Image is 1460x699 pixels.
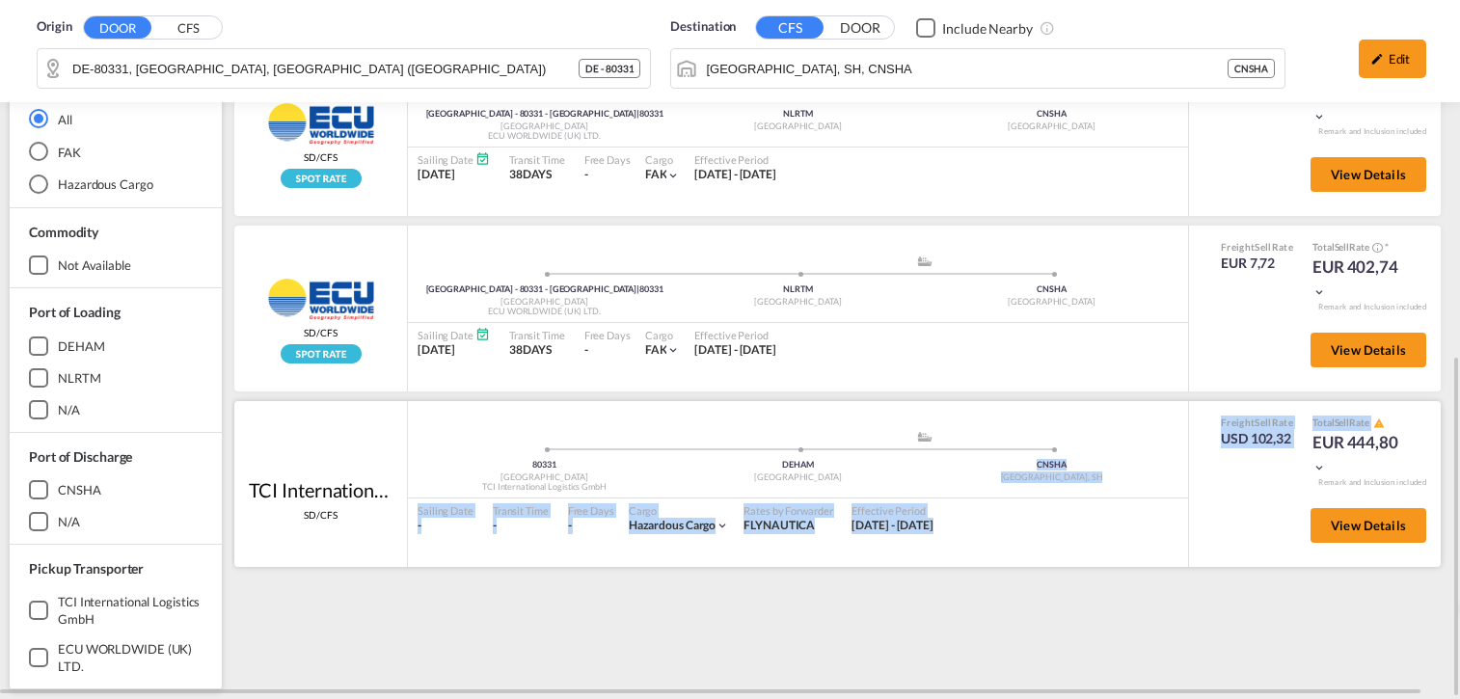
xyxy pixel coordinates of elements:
[249,476,393,503] div: TCI International Logistics GmbH
[1312,81,1409,127] div: EUR 402,74
[1335,417,1350,428] span: Sell
[426,108,639,119] span: [GEOGRAPHIC_DATA] - 80331 - [GEOGRAPHIC_DATA]
[1228,59,1275,78] div: CNSHA
[568,503,614,518] div: Free Days
[58,640,203,675] div: ECU WORLDWIDE (UK) LTD.
[1312,240,1409,255] div: Total Rate
[1255,417,1271,428] span: Sell
[645,342,667,357] span: FAK
[1335,241,1350,253] span: Sell
[58,481,101,498] div: CNSHA
[29,109,203,128] md-radio-button: All
[645,167,667,181] span: FAK
[942,19,1033,39] div: Include Nearby
[29,175,203,194] md-radio-button: Hazardous Cargo
[1312,461,1326,474] md-icon: icon-chevron-down
[671,49,1284,88] md-input-container: Shanghai, SH, CNSHA
[584,328,631,342] div: Free Days
[585,62,634,75] span: DE - 80331
[1255,241,1271,253] span: Sell
[671,283,925,296] div: NLRTM
[636,108,639,119] span: |
[744,518,815,532] span: FLYNAUTICA
[925,283,1178,296] div: CNSHA
[666,169,680,182] md-icon: icon-chevron-down
[418,328,490,342] div: Sailing Date
[629,503,730,518] div: Cargo
[418,130,671,143] div: ECU WORLDWIDE (UK) LTD.
[58,401,80,418] div: N/A
[694,342,776,357] span: [DATE] - [DATE]
[29,336,203,356] md-checkbox: DEHAM
[58,369,101,387] div: NLRTM
[1312,110,1326,123] md-icon: icon-chevron-down
[1221,416,1293,429] div: Freight Rate
[281,344,362,363] div: Rollable available
[475,151,490,166] md-icon: Schedules Available
[1221,254,1293,273] div: EUR 7,72
[694,167,776,183] div: 11 Sep 2025 - 30 Sep 2025
[671,471,925,484] div: [GEOGRAPHIC_DATA]
[29,448,132,465] span: Port of Discharge
[304,508,337,522] span: SD/CFS
[671,108,925,121] div: NLRTM
[826,17,894,40] button: DOOR
[509,152,565,167] div: Transit Time
[671,121,925,133] div: [GEOGRAPHIC_DATA]
[29,304,121,320] span: Port of Loading
[1221,429,1293,448] div: USD 102,32
[281,169,362,188] img: Spot_rate_v2.png
[639,108,663,119] span: 80331
[1373,417,1385,429] md-icon: icon-alert
[925,459,1178,471] div: CNSHA
[636,283,639,294] span: |
[925,296,1178,309] div: [GEOGRAPHIC_DATA]
[37,17,71,37] span: Origin
[29,560,144,577] span: Pickup Transporter
[645,328,681,342] div: Cargo
[852,503,933,518] div: Effective Period
[426,283,639,294] span: [GEOGRAPHIC_DATA] - 80331 - [GEOGRAPHIC_DATA]
[1304,126,1441,137] div: Remark and Inclusion included
[29,142,203,161] md-radio-button: FAK
[72,54,579,83] input: Search by Door
[281,169,362,188] div: Rollable available
[509,342,565,359] div: 38DAYS
[304,150,337,164] span: SD/CFS
[475,327,490,341] md-icon: Schedules Available
[744,518,832,534] div: FLYNAUTICA
[1311,157,1426,192] button: View Details
[509,167,565,183] div: 38DAYS
[913,256,936,266] md-icon: assets/icons/custom/ship-fill.svg
[418,471,671,484] div: [GEOGRAPHIC_DATA]
[1312,255,1409,302] div: EUR 402,74
[29,512,203,531] md-checkbox: N/A
[29,480,203,499] md-checkbox: CNSHA
[925,471,1178,484] div: [GEOGRAPHIC_DATA], SH
[418,152,490,167] div: Sailing Date
[58,256,131,274] div: not available
[1383,241,1389,253] span: Subject to Remarks
[1359,40,1426,78] div: icon-pencilEdit
[509,328,565,342] div: Transit Time
[852,518,933,532] span: [DATE] - [DATE]
[493,518,549,534] div: -
[925,108,1178,121] div: CNSHA
[1221,240,1293,254] div: Freight Rate
[694,167,776,181] span: [DATE] - [DATE]
[1312,416,1409,431] div: Total Rate
[58,593,203,628] div: TCI International Logistics GmbH
[584,167,588,183] div: -
[281,344,362,363] img: Spot_rate_v2.png
[706,54,1228,83] input: Search by Port
[629,518,716,532] span: Hazardous Cargo
[716,519,729,532] md-icon: icon-chevron-down
[1371,417,1385,431] button: icon-alert
[1304,477,1441,488] div: Remark and Inclusion included
[418,306,671,318] div: ECU WORLDWIDE (UK) LTD.
[1304,302,1441,312] div: Remark and Inclusion included
[1040,20,1055,36] md-icon: Unchecked: Ignores neighbouring ports when fetching rates.Checked : Includes neighbouring ports w...
[304,326,337,339] span: SD/CFS
[258,102,384,146] img: ECU WORLDWIDE (UK) LTD.
[418,167,490,183] div: [DATE]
